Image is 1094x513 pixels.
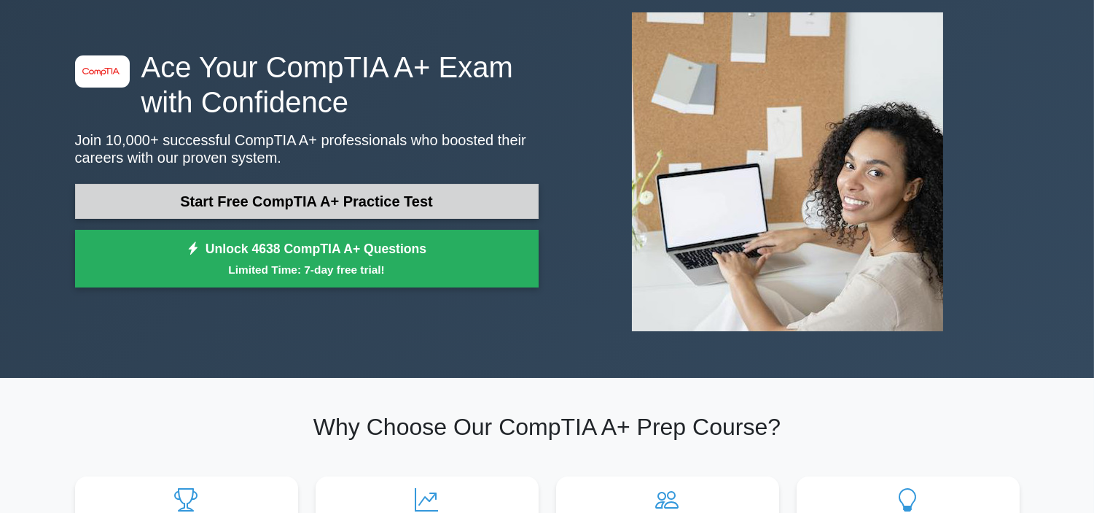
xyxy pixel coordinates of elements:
small: Limited Time: 7-day free trial! [93,261,520,278]
h2: Why Choose Our CompTIA A+ Prep Course? [75,413,1020,441]
a: Unlock 4638 CompTIA A+ QuestionsLimited Time: 7-day free trial! [75,230,539,288]
h1: Ace Your CompTIA A+ Exam with Confidence [75,50,539,120]
p: Join 10,000+ successful CompTIA A+ professionals who boosted their careers with our proven system. [75,131,539,166]
a: Start Free CompTIA A+ Practice Test [75,184,539,219]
